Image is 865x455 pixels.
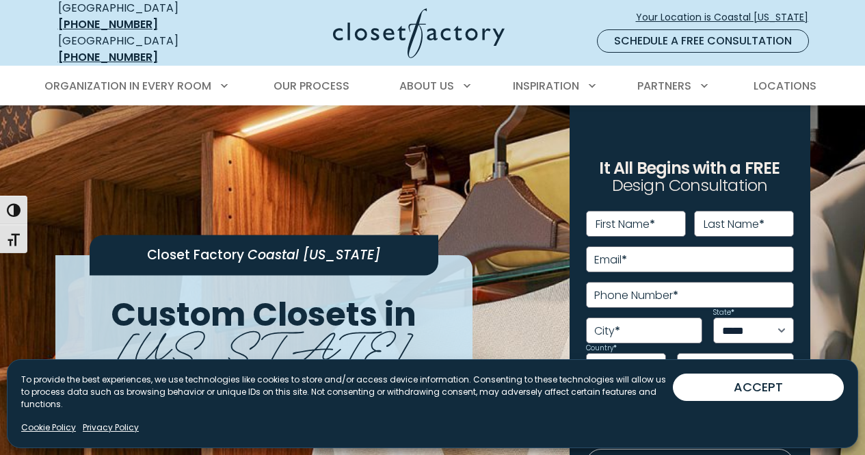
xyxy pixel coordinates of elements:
[597,29,809,53] a: Schedule a Free Consultation
[599,157,780,179] span: It All Begins with a FREE
[58,33,226,66] div: [GEOGRAPHIC_DATA]
[111,291,416,337] span: Custom Closets in
[754,78,816,94] span: Locations
[513,78,579,94] span: Inspiration
[274,78,349,94] span: Our Process
[673,374,844,401] button: ACCEPT
[333,8,505,58] img: Closet Factory Logo
[596,219,655,230] label: First Name
[44,78,211,94] span: Organization in Every Room
[147,246,244,265] span: Closet Factory
[115,312,412,374] span: [US_STATE]
[594,290,678,301] label: Phone Number
[248,246,380,265] span: Coastal [US_STATE]
[21,421,76,434] a: Cookie Policy
[399,78,454,94] span: About Us
[586,345,617,352] label: Country
[635,5,820,29] a: Your Location is Coastal [US_STATE]
[58,49,158,65] a: [PHONE_NUMBER]
[83,421,139,434] a: Privacy Policy
[594,326,620,337] label: City
[637,78,691,94] span: Partners
[704,219,764,230] label: Last Name
[21,374,673,411] p: To provide the best experiences, we use technologies like cookies to store and/or access device i...
[35,67,831,105] nav: Primary Menu
[612,174,768,197] span: Design Consultation
[713,309,734,316] label: State
[636,10,819,25] span: Your Location is Coastal [US_STATE]
[594,255,627,265] label: Email
[58,16,158,32] a: [PHONE_NUMBER]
